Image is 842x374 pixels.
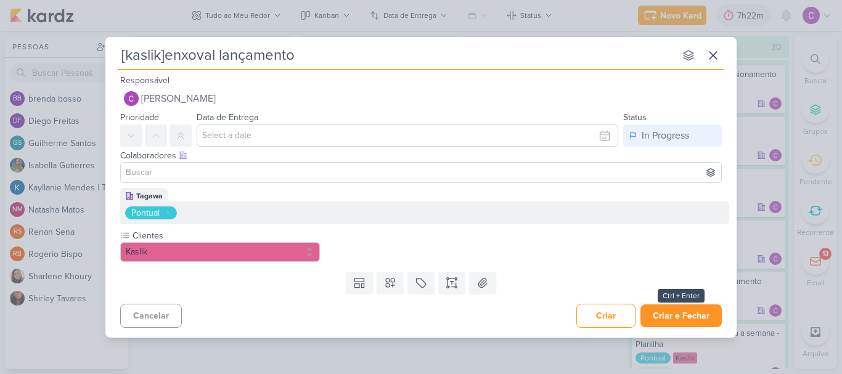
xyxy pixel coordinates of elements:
[123,165,719,180] input: Buscar
[623,112,647,123] label: Status
[120,149,722,162] div: Colaboradores
[124,91,139,106] img: Carlos Lima
[120,242,320,262] button: Kaslik
[642,128,689,143] div: In Progress
[120,87,722,110] button: [PERSON_NAME]
[136,190,163,201] div: Tagawa
[197,112,258,123] label: Data de Entrega
[131,206,160,219] div: Pontual
[118,44,675,67] input: Kard Sem Título
[120,75,170,86] label: Responsável
[576,304,636,328] button: Criar
[141,91,216,106] span: [PERSON_NAME]
[197,124,618,147] input: Select a date
[120,304,182,328] button: Cancelar
[120,112,159,123] label: Prioridade
[131,229,320,242] label: Clientes
[658,289,705,303] div: Ctrl + Enter
[640,304,722,327] button: Criar e Fechar
[623,124,722,147] button: In Progress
